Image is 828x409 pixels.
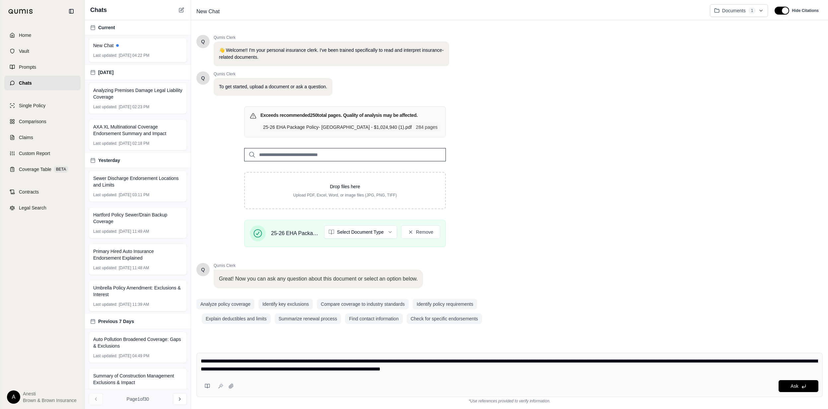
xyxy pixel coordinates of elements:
[119,265,149,271] span: [DATE] 11:48 AM
[93,211,182,225] span: Hartford Policy Sewer/Drain Backup Coverage
[98,69,113,76] span: [DATE]
[194,6,705,17] div: Edit Title
[317,299,409,309] button: Compare coverage to industry standards
[275,313,341,324] button: Summarize renewal process
[127,396,149,402] span: Page 1 of 30
[258,299,313,309] button: Identify key exclusions
[19,80,32,86] span: Chats
[90,5,107,15] span: Chats
[271,229,319,237] span: 25-26 EHA Package Policy- [GEOGRAPHIC_DATA] - $1,024,940 (1).pdf
[214,263,423,268] span: Qumis Clerk
[219,275,418,283] p: Great! Now you can ask any question about this document or select an option below.
[194,6,222,17] span: New Chat
[119,104,149,110] span: [DATE] 02:23 PM
[413,299,477,309] button: Identify policy requirements
[407,313,482,324] button: Check for specific endorsements
[177,6,185,14] button: New Chat
[93,123,182,137] span: AXA XL Multinational Coverage Endorsement Summary and Impact
[19,134,33,141] span: Claims
[8,9,33,14] img: Qumis Logo
[98,318,134,325] span: Previous 7 Days
[98,157,120,164] span: Yesterday
[93,248,182,261] span: Primary Hired Auto Insurance Endorsement Explained
[4,162,81,177] a: Coverage TableBETA
[23,390,77,397] span: Anesti
[19,166,51,173] span: Coverage Table
[98,24,115,31] span: Current
[93,53,117,58] span: Last updated:
[214,35,449,40] span: Qumis Clerk
[4,76,81,90] a: Chats
[4,60,81,74] a: Prompts
[19,102,45,109] span: Single Policy
[93,42,113,49] span: New Chat
[93,265,117,271] span: Last updated:
[19,118,46,125] span: Comparisons
[401,225,440,239] button: Remove
[255,183,435,190] p: Drop files here
[19,64,36,70] span: Prompts
[202,313,271,324] button: Explain deductibles and limits
[93,229,117,234] span: Last updated:
[722,7,746,14] span: Documents
[260,112,418,119] h3: Exceeds recommended 250 total pages. Quality of analysis may be affected.
[93,372,182,386] span: Summary of Construction Management Exclusions & Impact
[219,47,444,61] p: 👋 Welcome!! I'm your personal insurance clerk. I've been trained specifically to read and interpr...
[119,302,149,307] span: [DATE] 11:39 AM
[4,98,81,113] a: Single Policy
[119,353,149,359] span: [DATE] 04:49 PM
[4,44,81,58] a: Vault
[54,166,68,173] span: BETA
[93,353,117,359] span: Last updated:
[93,141,117,146] span: Last updated:
[93,285,182,298] span: Umbrella Policy Amendment: Exclusions & Interest
[93,104,117,110] span: Last updated:
[4,201,81,215] a: Legal Search
[93,87,182,100] span: Analyzing Premises Damage Legal Liability Coverage
[93,336,182,349] span: Auto Pollution Broadened Coverage: Gaps & Exclusions
[93,175,182,188] span: Sewer Discharge Endorsement Locations and Limits
[119,229,149,234] span: [DATE] 11:49 AM
[119,53,149,58] span: [DATE] 04:22 PM
[4,114,81,129] a: Comparisons
[19,189,39,195] span: Contracts
[263,124,412,130] span: 25-26 EHA Package Policy- Hartford - $1,024,940 (1).pdf
[19,48,29,54] span: Vault
[214,71,332,77] span: Qumis Clerk
[7,390,20,404] div: A
[4,185,81,199] a: Contracts
[4,130,81,145] a: Claims
[779,380,818,392] button: Ask
[19,204,46,211] span: Legal Search
[119,141,149,146] span: [DATE] 02:18 PM
[345,313,402,324] button: Find contact information
[4,146,81,161] a: Custom Report
[416,124,438,130] span: 284 pages
[19,32,31,39] span: Home
[19,150,50,157] span: Custom Report
[23,397,77,404] span: Brown & Brown Insurance
[792,8,819,13] span: Hide Citations
[201,38,205,45] span: Hello
[219,83,327,90] p: To get started, upload a document or ask a question.
[66,6,77,17] button: Collapse sidebar
[196,397,823,404] div: *Use references provided to verify information.
[201,266,205,273] span: Hello
[748,7,756,14] span: 1
[791,383,798,389] span: Ask
[710,4,768,17] button: Documents1
[201,75,205,81] span: Hello
[4,28,81,42] a: Home
[119,192,149,198] span: [DATE] 03:11 PM
[93,302,117,307] span: Last updated:
[196,299,254,309] button: Analyze policy coverage
[93,192,117,198] span: Last updated:
[255,193,435,198] p: Upload PDF, Excel, Word, or image files (JPG, PNG, TIFF)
